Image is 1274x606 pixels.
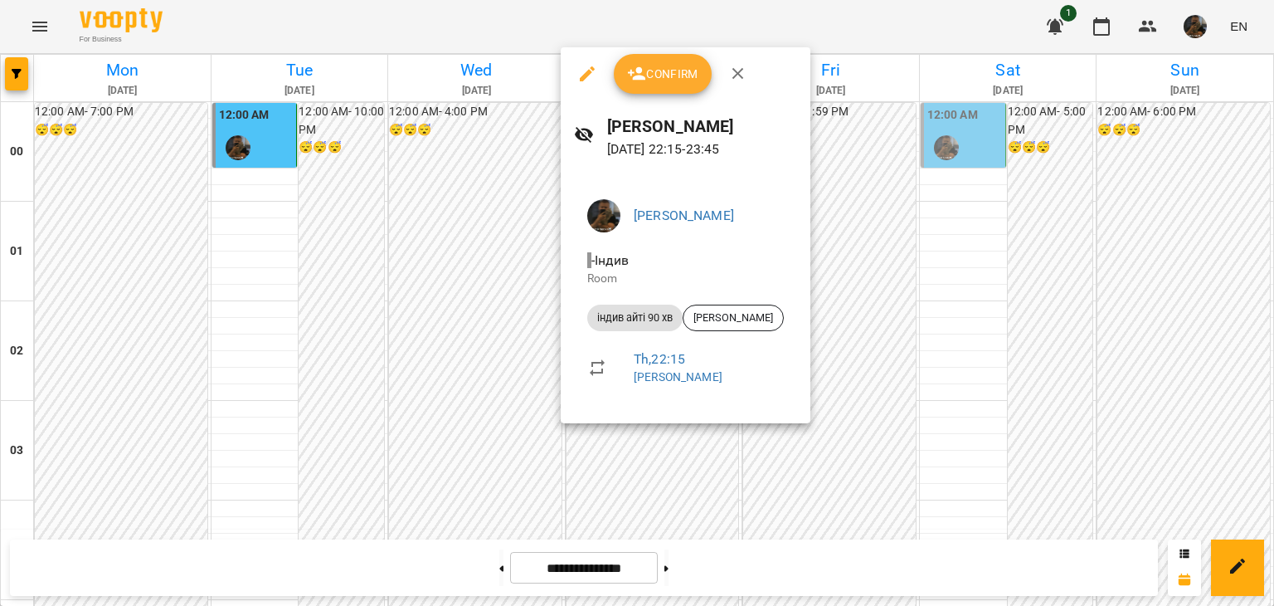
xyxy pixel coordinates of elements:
a: [PERSON_NAME] [634,208,734,223]
a: [PERSON_NAME] [634,370,722,384]
div: [PERSON_NAME] [683,305,784,331]
img: 38836d50468c905d322a6b1b27ef4d16.jpg [587,199,620,232]
button: Confirm [614,54,712,94]
span: індив айті 90 хв [587,310,683,325]
span: - Індив [587,252,632,268]
p: Room [587,271,784,287]
a: Th , 22:15 [634,351,685,367]
h6: [PERSON_NAME] [607,114,797,139]
p: [DATE] 22:15 - 23:45 [607,139,797,159]
span: [PERSON_NAME] [683,310,783,325]
span: Confirm [627,64,698,84]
